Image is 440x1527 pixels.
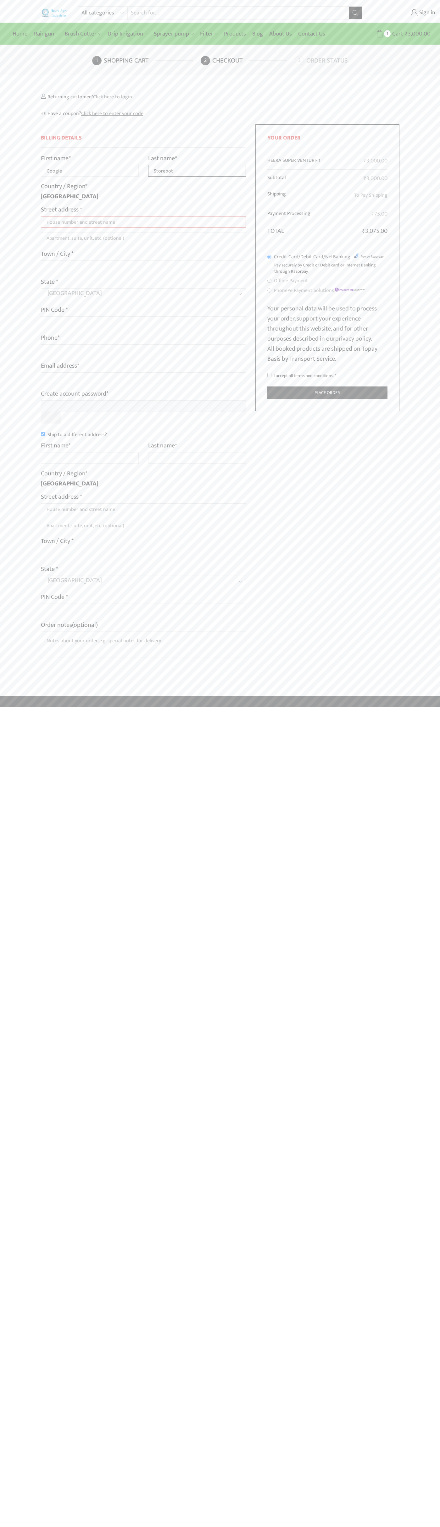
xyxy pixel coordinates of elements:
th: Subtotal [267,169,340,187]
div: Have a coupon? [41,110,399,117]
button: Place order [267,386,387,399]
a: Sprayer pump [151,26,197,41]
a: About Us [266,26,295,41]
input: I accept all terms and conditions. * [267,373,271,377]
img: PhonePe Payment Solutions [334,287,365,292]
span: Maharashtra [47,576,228,585]
a: Brush Cutter [62,26,104,41]
span: Ship to a different address? [47,430,107,439]
th: Payment Processing [267,206,340,222]
a: Sign in [371,7,435,19]
a: Contact Us [295,26,328,41]
label: First name [41,441,71,451]
a: Shopping cart [92,56,199,65]
a: Enter your coupon code [81,109,143,118]
label: Town / City [41,536,74,546]
span: ₹ [364,156,366,166]
a: privacy policy [335,333,371,344]
p: Pay securely by Credit or Debit card or Internet Banking through Razorpay. [274,262,387,274]
label: State [41,564,58,574]
button: Show password [41,412,61,424]
span: Cart [391,30,403,38]
bdi: 3,000.00 [364,174,387,183]
label: Street address [41,205,82,215]
span: Sign in [418,9,435,17]
bdi: 3,000.00 [405,29,431,39]
label: Town / City [41,249,74,259]
span: ₹ [362,226,365,236]
a: Drip Irrigation [104,26,151,41]
span: (optional) [72,620,98,630]
label: Last name [148,441,177,451]
label: Phone [41,333,60,343]
span: ₹ [364,174,366,183]
input: Apartment, suite, unit, etc. (optional) [41,520,246,531]
span: ₹ [405,29,408,39]
th: Shipping [267,187,340,206]
label: Order notes [41,620,98,630]
label: Street address [41,492,82,502]
label: Country / Region [41,181,87,191]
label: Email address [41,361,79,371]
label: First name [41,153,71,163]
label: Country / Region [41,468,87,479]
a: Raingun [31,26,62,41]
th: Total [267,222,340,236]
strong: × 1 [316,157,320,164]
input: Apartment, suite, unit, etc. (optional) [41,233,246,244]
label: Create account password [41,389,109,399]
a: Home [9,26,31,41]
span: State [41,288,246,300]
div: Returning customer? [41,93,399,101]
p: Your personal data will be used to process your order, support your experience throughout this we... [267,304,387,364]
a: Blog [249,26,266,41]
span: ₹ [371,209,374,219]
span: I accept all terms and conditions. [274,372,334,379]
button: Search button [349,7,362,19]
strong: [GEOGRAPHIC_DATA] [41,478,98,489]
label: PhonePe Payment Solutions [274,286,365,295]
a: Products [221,26,249,41]
label: Offline Payment [274,276,308,285]
img: Credit Card/Debit Card/NetBanking [352,252,384,260]
input: House number and street name [41,216,246,228]
span: Billing Details [41,133,82,143]
label: State [41,277,58,287]
input: Search for... [128,7,349,19]
bdi: 3,000.00 [364,156,387,166]
label: PIN Code [41,592,68,602]
input: House number and street name [41,503,246,515]
abbr: required [335,372,336,379]
span: State [41,576,246,587]
label: PIN Code [41,305,68,315]
a: Click here to login [93,93,132,101]
label: Credit Card/Debit Card/NetBanking [274,252,386,261]
a: Filter [197,26,221,41]
bdi: 3,075.00 [362,226,387,236]
input: Ship to a different address? [41,432,45,436]
span: Maharashtra [47,289,228,298]
label: Last name [148,153,177,163]
span: 1 [384,30,391,37]
td: HEERA SUPER VENTURI [267,153,340,169]
bdi: 75.00 [371,209,387,219]
span: Your order [267,133,301,143]
a: 1 Cart ₹3,000.00 [368,28,431,40]
label: To Pay Shipping [354,191,387,200]
strong: [GEOGRAPHIC_DATA] [41,191,98,202]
